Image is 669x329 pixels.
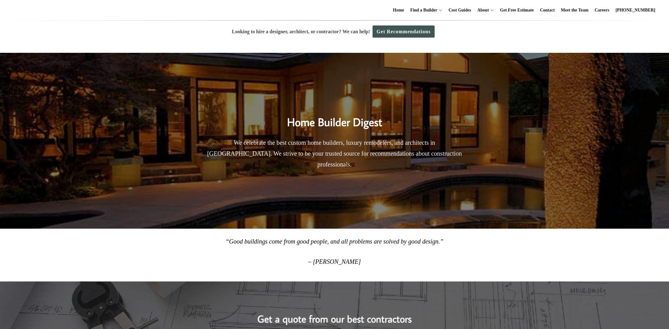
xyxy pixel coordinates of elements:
a: Careers [592,0,612,20]
a: Meet the Team [558,0,591,20]
em: – [PERSON_NAME] [308,258,361,265]
a: Cost Guides [446,0,474,20]
a: Home [391,0,407,20]
a: About [475,0,489,20]
a: [PHONE_NUMBER] [613,0,658,20]
h2: Get a quote from our best contractors [199,301,470,326]
a: Find a Builder [408,0,437,20]
a: Get Free Estimate [498,0,536,20]
a: Get Recommendations [373,25,435,38]
h2: Home Builder Digest [203,103,467,130]
em: “Good buildings come from good people, and all problems are solved by good design.” [226,238,444,245]
p: We celebrate the best custom home builders, luxury remodelers, and architects in [GEOGRAPHIC_DATA... [203,137,467,170]
a: Contact [537,0,557,20]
